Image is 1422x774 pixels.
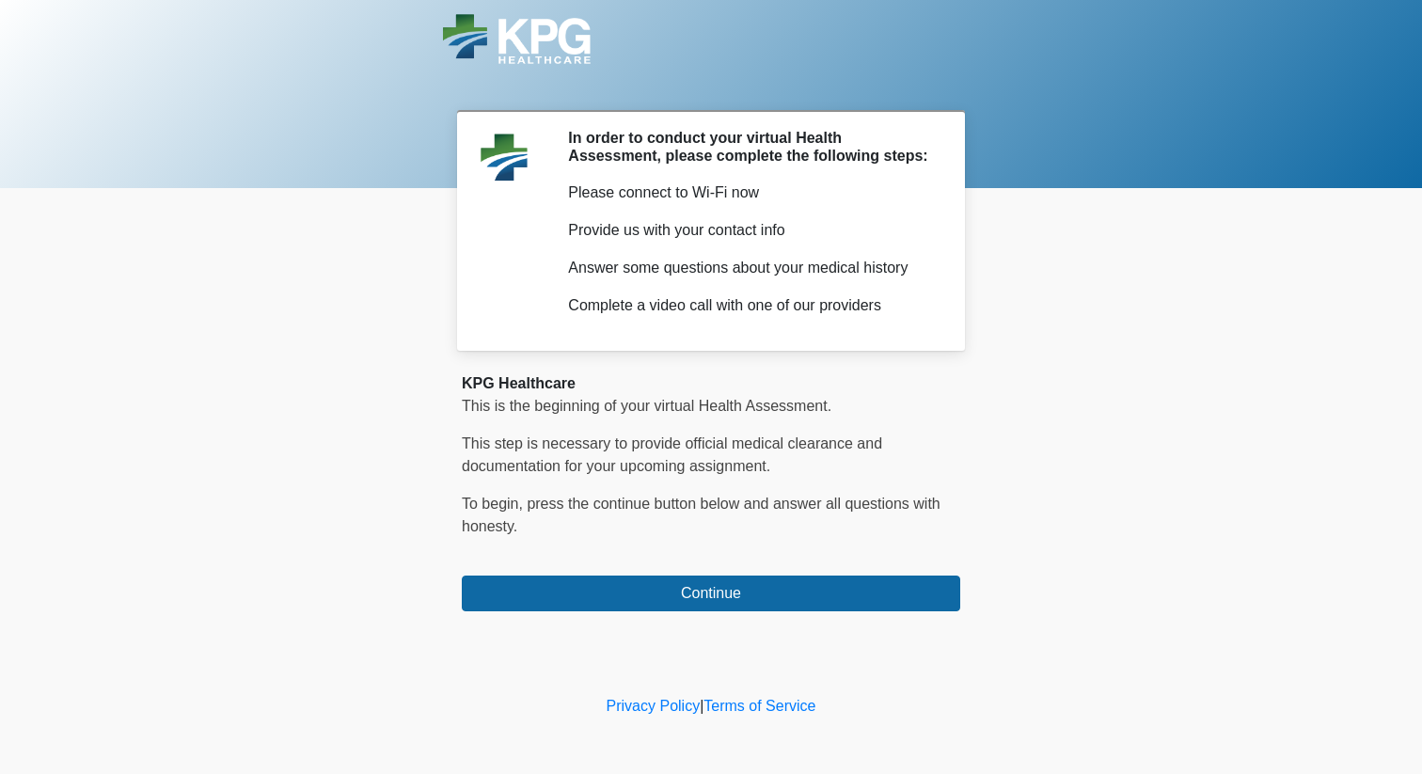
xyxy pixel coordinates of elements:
[703,698,815,714] a: Terms of Service
[568,182,932,204] p: Please connect to Wi-Fi now
[568,129,932,165] h2: In order to conduct your virtual Health Assessment, please complete the following steps:
[476,129,532,185] img: Agent Avatar
[448,68,974,103] h1: ‎ ‎ ‎
[700,698,703,714] a: |
[568,219,932,242] p: Provide us with your contact info
[607,698,701,714] a: Privacy Policy
[443,14,591,64] img: KPG Healthcare Logo
[462,576,960,611] button: Continue
[462,496,940,534] span: To begin, ﻿﻿﻿﻿﻿﻿﻿﻿﻿﻿﻿﻿﻿﻿﻿﻿﻿press the continue button below and answer all questions with honesty.
[462,398,831,414] span: This is the beginning of your virtual Health Assessment.
[568,294,932,317] p: Complete a video call with one of our providers
[568,257,932,279] p: Answer some questions about your medical history
[462,435,882,474] span: This step is necessary to provide official medical clearance and documentation for your upcoming ...
[462,372,960,395] div: KPG Healthcare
